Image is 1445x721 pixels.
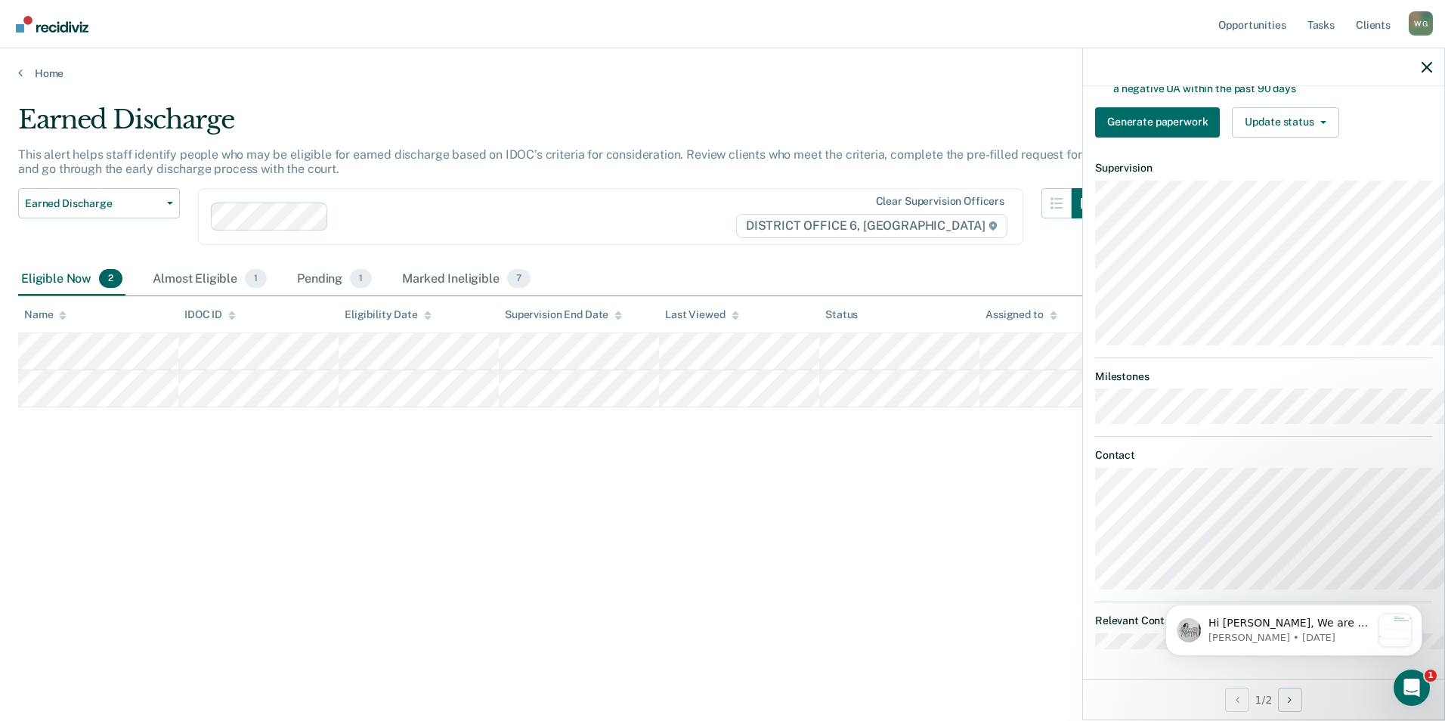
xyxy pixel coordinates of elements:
[345,308,432,321] div: Eligibility Date
[66,57,229,70] p: Message from Kim, sent 1w ago
[1409,11,1433,36] div: W G
[294,263,375,296] div: Pending
[1095,162,1432,175] dt: Supervision
[1232,107,1338,138] button: Update status
[1225,688,1249,712] button: Previous Opportunity
[825,308,858,321] div: Status
[1083,679,1444,719] div: 1 / 2
[399,263,534,296] div: Marked Ineligible
[99,269,122,289] span: 2
[245,269,267,289] span: 1
[665,308,738,321] div: Last Viewed
[507,269,531,289] span: 7
[18,67,1427,80] a: Home
[1278,688,1302,712] button: Next Opportunity
[986,308,1057,321] div: Assigned to
[1273,82,1295,94] span: days
[150,263,270,296] div: Almost Eligible
[25,197,161,210] span: Earned Discharge
[1409,11,1433,36] button: Profile dropdown button
[1425,670,1437,682] span: 1
[1095,107,1220,138] button: Generate paperwork
[18,147,1095,176] p: This alert helps staff identify people who may be eligible for earned discharge based on IDOC’s c...
[1095,107,1226,138] a: Navigate to form link
[1394,670,1430,706] iframe: Intercom live chat
[736,214,1007,238] span: DISTRICT OFFICE 6, [GEOGRAPHIC_DATA]
[24,308,67,321] div: Name
[1095,614,1432,627] dt: Relevant Contact Notes
[350,269,372,289] span: 1
[16,16,88,32] img: Recidiviz
[66,42,229,430] span: Hi [PERSON_NAME], We are so excited to announce a brand new feature: AI case note search! 📣 Findi...
[18,263,125,296] div: Eligible Now
[1095,449,1432,462] dt: Contact
[18,104,1102,147] div: Earned Discharge
[1143,574,1445,680] iframe: Intercom notifications message
[876,195,1004,208] div: Clear supervision officers
[184,308,236,321] div: IDOC ID
[1095,370,1432,383] dt: Milestones
[505,308,622,321] div: Supervision End Date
